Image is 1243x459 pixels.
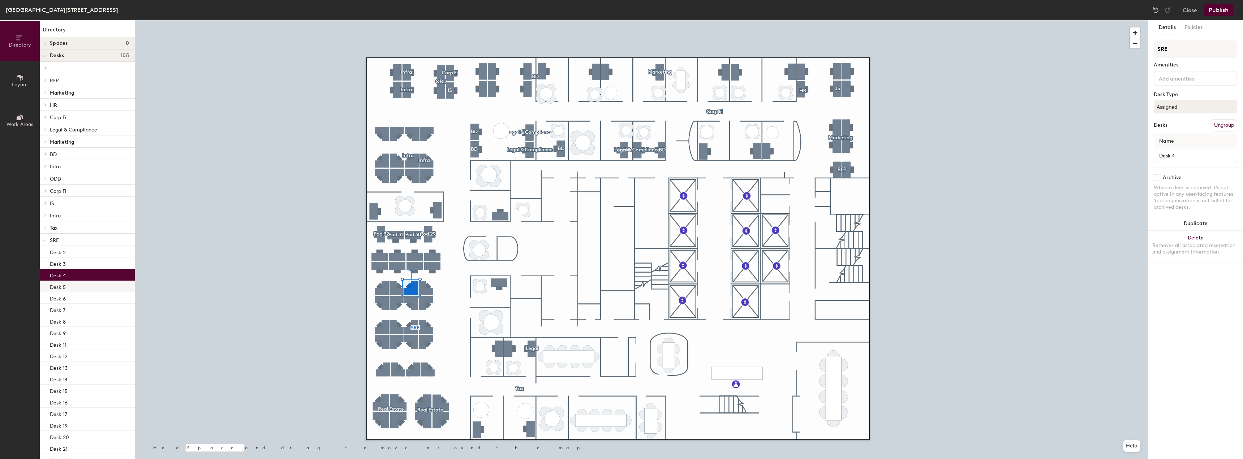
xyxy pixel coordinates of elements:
[1164,7,1171,14] img: Redo
[1154,100,1237,113] button: Assigned
[1157,74,1222,82] input: Add amenities
[50,259,66,267] p: Desk 3
[50,444,68,452] p: Desk 21
[50,127,97,133] span: Legal & Compliance
[50,340,66,348] p: Desk 11
[1180,20,1207,35] button: Policies
[1148,231,1243,263] button: DeleteRemoves all associated reservation and assignment information
[7,121,33,127] span: Work Areas
[50,317,66,325] p: Desk 8
[50,164,61,170] span: Infra
[50,53,64,59] span: Desks
[121,53,129,59] span: 105
[12,82,28,88] span: Layout
[50,247,66,256] p: Desk 2
[50,213,61,219] span: Infra
[50,398,68,406] p: Desk 16
[1204,4,1233,16] button: Publish
[50,432,69,441] p: Desk 20
[50,114,66,121] span: Corp Fi
[50,237,59,243] span: SRE
[50,305,65,313] p: Desk 7
[50,386,68,394] p: Desk 15
[1154,92,1237,98] div: Desk Type
[50,151,57,157] span: BD
[50,409,67,417] p: Desk 17
[50,270,66,279] p: Desk 4
[1123,440,1140,452] button: Help
[1156,151,1235,161] input: Unnamed desk
[50,294,66,302] p: Desk 6
[50,351,68,360] p: Desk 12
[40,26,135,37] h1: Directory
[50,374,68,383] p: Desk 14
[1163,175,1182,181] div: Archive
[1154,185,1237,211] div: When a desk is archived it's not active in any user-facing features. Your organization is not bil...
[1154,20,1180,35] button: Details
[50,90,74,96] span: Marketing
[50,363,68,371] p: Desk 13
[6,5,118,14] div: [GEOGRAPHIC_DATA][STREET_ADDRESS]
[50,225,57,231] span: Tax
[50,282,66,290] p: Desk 5
[1152,7,1160,14] img: Undo
[50,200,54,207] span: IS
[126,40,129,46] span: 0
[9,42,31,48] span: Directory
[1154,122,1167,128] div: Desks
[1156,135,1178,148] span: Name
[50,139,74,145] span: Marketing
[50,176,61,182] span: ODD
[50,328,66,337] p: Desk 9
[50,78,59,84] span: RFP
[50,421,68,429] p: Desk 19
[1183,4,1197,16] button: Close
[50,102,57,108] span: HR
[1152,242,1239,255] div: Removes all associated reservation and assignment information
[50,40,68,46] span: Spaces
[1148,216,1243,231] button: Duplicate
[50,188,66,194] span: Corp Fi
[1211,119,1237,131] button: Ungroup
[1154,62,1237,68] div: Amenities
